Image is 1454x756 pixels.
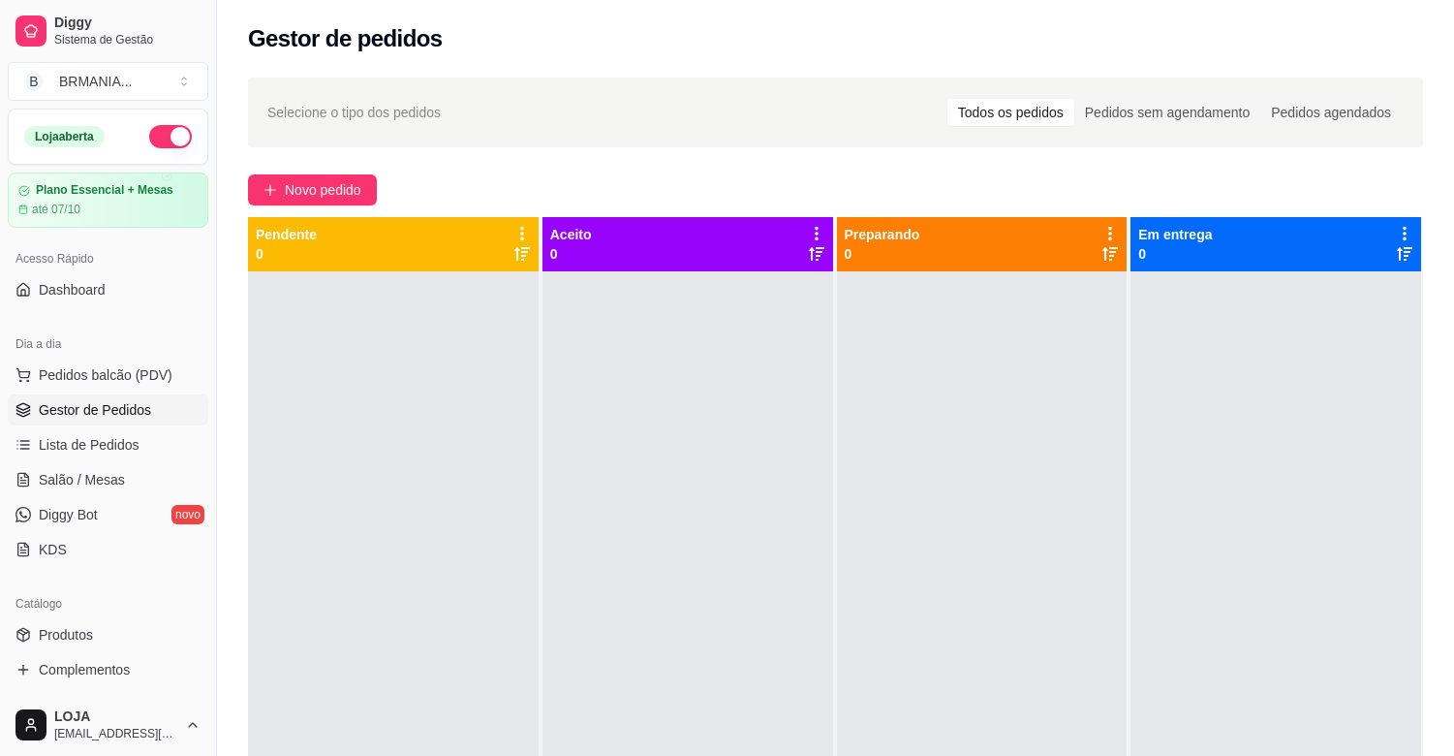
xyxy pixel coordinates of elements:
a: KDS [8,534,208,565]
button: Pedidos balcão (PDV) [8,360,208,391]
span: Diggy Bot [39,505,98,524]
span: [EMAIL_ADDRESS][DOMAIN_NAME] [54,726,177,741]
p: 0 [256,244,317,264]
a: Produtos [8,619,208,650]
div: Pedidos agendados [1260,99,1402,126]
a: Plano Essencial + Mesasaté 07/10 [8,173,208,228]
p: Em entrega [1138,225,1212,244]
button: Novo pedido [248,174,377,205]
span: Gestor de Pedidos [39,400,151,420]
a: Dashboard [8,274,208,305]
div: Catálogo [8,588,208,619]
div: Todos os pedidos [947,99,1074,126]
button: LOJA[EMAIL_ADDRESS][DOMAIN_NAME] [8,702,208,748]
a: Lista de Pedidos [8,429,208,460]
a: Salão / Mesas [8,464,208,495]
a: DiggySistema de Gestão [8,8,208,54]
span: Pedidos balcão (PDV) [39,365,172,385]
button: Alterar Status [149,125,192,148]
span: KDS [39,540,67,559]
span: Produtos [39,625,93,645]
span: Diggy [54,15,201,32]
p: 0 [845,244,920,264]
h2: Gestor de pedidos [248,23,443,54]
span: Sistema de Gestão [54,32,201,47]
p: Pendente [256,225,317,244]
span: B [24,72,44,91]
article: até 07/10 [32,202,80,217]
article: Plano Essencial + Mesas [36,183,173,198]
div: Acesso Rápido [8,243,208,274]
a: Gestor de Pedidos [8,394,208,425]
div: Pedidos sem agendamento [1074,99,1260,126]
span: Novo pedido [285,179,361,201]
span: Selecione o tipo dos pedidos [267,102,441,123]
div: Dia a dia [8,329,208,360]
span: Complementos [39,660,130,679]
p: Preparando [845,225,920,244]
span: plus [263,183,277,197]
p: 0 [550,244,592,264]
span: Salão / Mesas [39,470,125,489]
span: Dashboard [39,280,106,299]
div: BRMANIA ... [59,72,132,91]
div: Loja aberta [24,126,105,147]
span: LOJA [54,709,177,726]
a: Complementos [8,654,208,685]
span: Lista de Pedidos [39,435,139,455]
p: Aceito [550,225,592,244]
p: 0 [1138,244,1212,264]
a: Diggy Botnovo [8,499,208,530]
button: Select a team [8,62,208,101]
